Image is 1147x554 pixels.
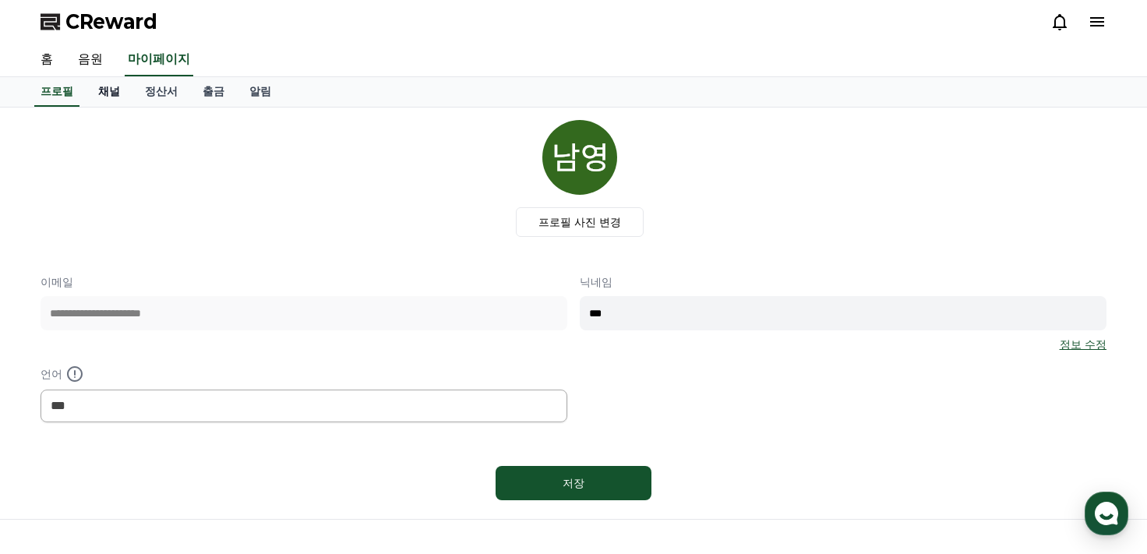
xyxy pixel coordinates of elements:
[103,425,201,464] a: 대화
[1060,337,1106,352] a: 정보 수정
[5,425,103,464] a: 홈
[496,466,651,500] button: 저장
[542,120,617,195] img: profile_image
[41,365,567,383] p: 언어
[527,475,620,491] div: 저장
[41,274,567,290] p: 이메일
[49,448,58,460] span: 홈
[86,77,132,107] a: 채널
[580,274,1106,290] p: 닉네임
[65,9,157,34] span: CReward
[516,207,644,237] label: 프로필 사진 변경
[34,77,79,107] a: 프로필
[143,449,161,461] span: 대화
[241,448,259,460] span: 설정
[132,77,190,107] a: 정산서
[28,44,65,76] a: 홈
[201,425,299,464] a: 설정
[237,77,284,107] a: 알림
[65,44,115,76] a: 음원
[125,44,193,76] a: 마이페이지
[41,9,157,34] a: CReward
[190,77,237,107] a: 출금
